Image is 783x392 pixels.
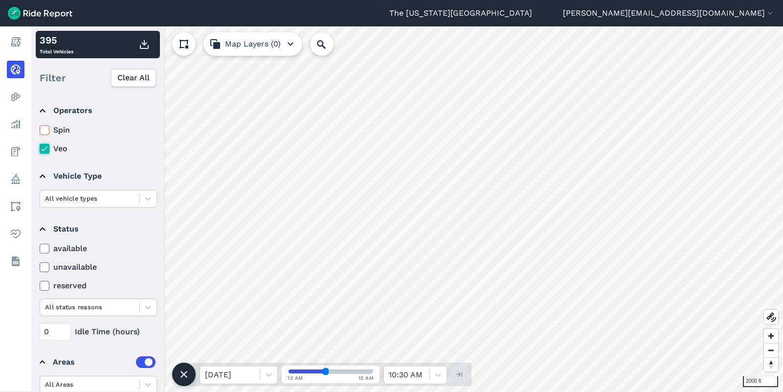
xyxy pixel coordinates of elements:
a: Realtime [7,61,24,78]
button: Zoom in [764,329,778,343]
a: Policy [7,170,24,188]
a: Areas [7,198,24,215]
a: Heatmaps [7,88,24,106]
div: Total Vehicles [40,33,73,56]
button: Map Layers (0) [203,32,302,56]
a: Analyze [7,115,24,133]
label: reserved [40,280,157,292]
img: Ride Report [8,7,72,20]
button: Reset bearing to north [764,357,778,371]
div: Filter [36,63,160,93]
button: Clear All [111,69,156,87]
label: unavailable [40,261,157,273]
a: The [US_STATE][GEOGRAPHIC_DATA] [389,7,532,19]
summary: Operators [40,97,156,124]
div: 2000 ft [743,376,778,387]
span: Clear All [117,72,150,84]
summary: Status [40,215,156,243]
summary: Vehicle Type [40,162,156,190]
button: Zoom out [764,343,778,357]
span: 12 AM [288,374,303,382]
a: Report [7,33,24,51]
summary: Areas [40,348,156,376]
div: Idle Time (hours) [40,323,157,341]
span: 12 AM [358,374,374,382]
label: Spin [40,124,157,136]
label: available [40,243,157,254]
canvas: Map [31,26,783,392]
a: Datasets [7,253,24,270]
input: Search Location or Vehicles [310,32,349,56]
div: 395 [40,33,73,47]
a: Fees [7,143,24,161]
div: Areas [53,356,156,368]
button: [PERSON_NAME][EMAIL_ADDRESS][DOMAIN_NAME] [563,7,775,19]
a: Health [7,225,24,243]
label: Veo [40,143,157,155]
